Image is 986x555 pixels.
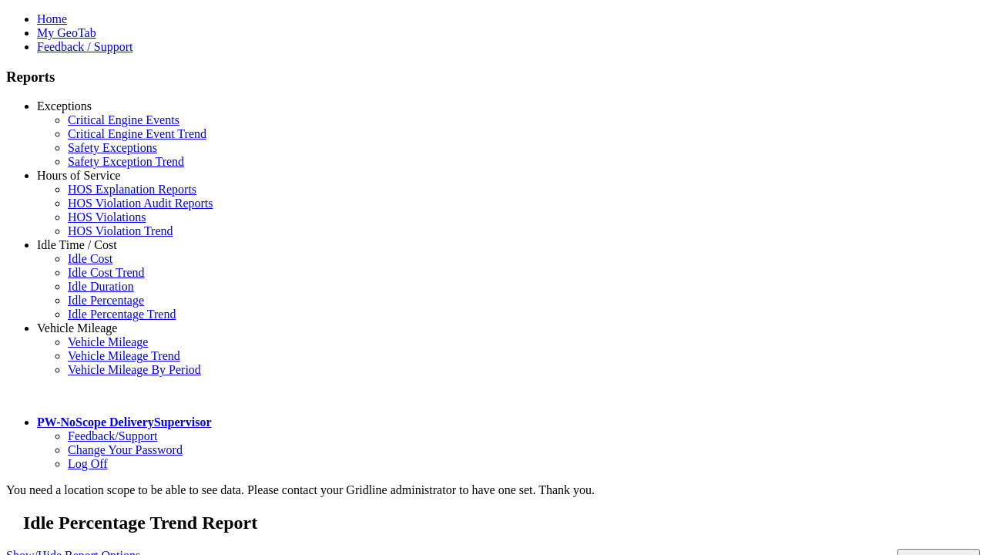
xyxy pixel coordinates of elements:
a: Idle Cost [68,252,112,265]
a: Idle Cost Trend [68,266,145,279]
a: HOS Violation Trend [68,224,173,237]
div: You need a location scope to be able to see data. Please contact your Gridline administrator to h... [6,483,980,497]
a: Log Off [68,457,108,470]
h3: Reports [6,69,980,86]
a: Feedback / Support [37,40,132,53]
a: Home [37,12,67,25]
a: Idle Percentage Trend [68,308,176,321]
a: Vehicle Mileage By Period [68,363,201,376]
a: HOS Violations [68,210,146,224]
a: Safety Exceptions [68,141,157,154]
a: Change Your Password [68,443,183,456]
a: Safety Exception Trend [68,155,184,168]
a: Hours of Service [37,169,120,182]
a: Idle Duration [68,280,134,293]
a: HOS Explanation Reports [68,183,196,196]
a: Idle Percentage [68,294,144,307]
a: Critical Engine Events [68,113,179,126]
a: Idle Time / Cost [37,238,117,251]
a: HOS Violation Audit Reports [68,197,213,210]
a: Exceptions [37,99,92,113]
a: Feedback/Support [68,429,157,442]
a: Critical Engine Event Trend [68,127,206,140]
a: Vehicle Mileage [68,335,148,348]
a: My GeoTab [37,26,96,39]
a: Vehicle Mileage [37,321,117,335]
a: PW-NoScope DeliverySupervisor [37,415,211,429]
a: Vehicle Mileage Trend [68,349,180,362]
h2: Idle Percentage Trend Report [23,513,980,533]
